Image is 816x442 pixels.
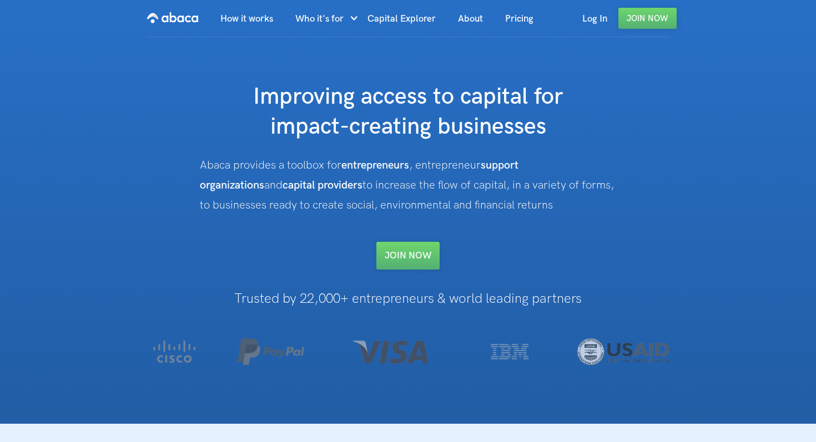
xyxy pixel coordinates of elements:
strong: capital providers [283,179,362,192]
strong: entrepreneurs [341,159,409,172]
a: Join Now [618,8,677,29]
h1: Improving access to capital for impact-creating businesses [186,82,630,142]
img: Abaca logo [147,9,198,27]
a: Join NOW [376,242,440,270]
h1: Trusted by 22,000+ entrepreneurs & world leading partners [123,292,694,306]
div: Abaca provides a toolbox for , entrepreneur and to increase the flow of capital, in a variety of ... [200,155,616,215]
